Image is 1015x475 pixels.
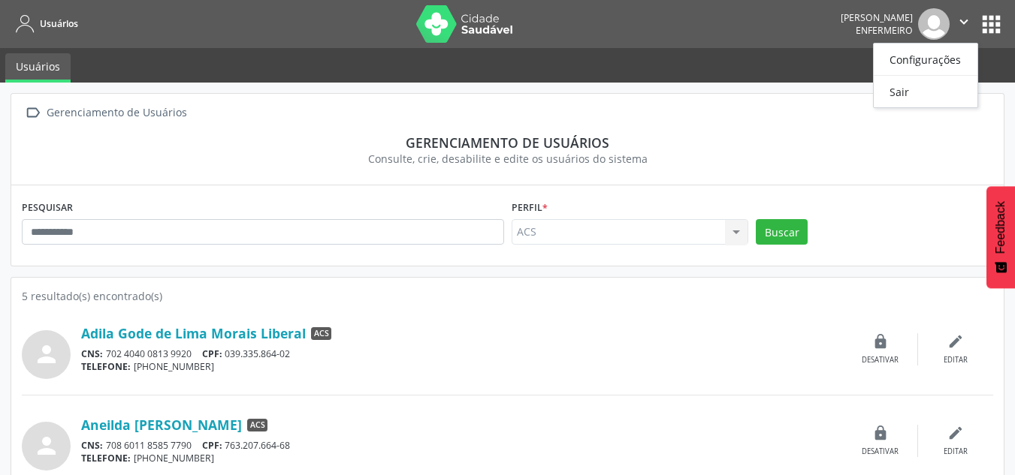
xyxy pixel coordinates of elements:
div: 708 6011 8585 7790 763.207.664-68 [81,439,843,452]
i: lock [872,333,889,350]
button: Buscar [756,219,808,245]
div: Gerenciamento de Usuários [44,102,189,124]
a:  Gerenciamento de Usuários [22,102,189,124]
button:  [950,8,978,40]
div: Desativar [862,355,899,365]
div: [PHONE_NUMBER] [81,360,843,373]
i: edit [947,333,964,350]
span: Feedback [994,201,1007,254]
span: ACS [247,419,267,432]
span: CPF: [202,439,222,452]
a: Sair [874,81,977,102]
span: ACS [311,327,331,341]
div: Editar [944,446,968,457]
span: CNS: [81,439,103,452]
span: Usuários [40,17,78,30]
a: Aneilda [PERSON_NAME] [81,416,242,433]
i:  [956,14,972,30]
a: Adila Gode de Lima Morais Liberal [81,325,306,341]
span: CPF: [202,347,222,360]
ul:  [873,43,978,108]
i: edit [947,425,964,441]
label: Perfil [512,196,548,219]
div: Consulte, crie, desabilite e edite os usuários do sistema [32,151,983,167]
div: [PERSON_NAME] [841,11,913,24]
a: Usuários [11,11,78,36]
span: Enfermeiro [856,24,913,37]
button: Feedback - Mostrar pesquisa [986,186,1015,288]
button: apps [978,11,1004,38]
span: TELEFONE: [81,360,131,373]
i:  [22,102,44,124]
span: CNS: [81,347,103,360]
div: [PHONE_NUMBER] [81,452,843,464]
div: Gerenciamento de usuários [32,134,983,151]
div: Desativar [862,446,899,457]
div: 5 resultado(s) encontrado(s) [22,288,993,304]
label: PESQUISAR [22,196,73,219]
i: person [33,341,60,368]
img: img [918,8,950,40]
span: TELEFONE: [81,452,131,464]
i: person [33,432,60,459]
i: lock [872,425,889,441]
div: 702 4040 0813 9920 039.335.864-02 [81,347,843,360]
a: Usuários [5,53,71,83]
div: Editar [944,355,968,365]
a: Configurações [874,49,977,70]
